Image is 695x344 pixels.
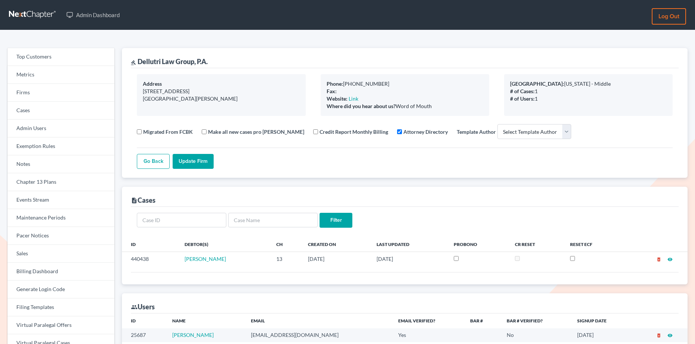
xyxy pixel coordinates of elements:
[131,197,138,204] i: description
[327,95,347,102] b: Website:
[7,209,114,227] a: Maintenance Periods
[302,252,371,266] td: [DATE]
[457,128,496,136] label: Template Author
[349,95,358,102] a: Link
[131,57,208,66] div: Dellutri Law Group, P.A.
[667,257,673,262] i: visibility
[63,8,123,22] a: Admin Dashboard
[510,81,564,87] b: [GEOGRAPHIC_DATA]:
[320,128,388,136] label: Credit Report Monthly Billing
[7,66,114,84] a: Metrics
[320,213,352,228] input: Filter
[245,328,392,342] td: [EMAIL_ADDRESS][DOMAIN_NAME]
[208,128,304,136] label: Make all new cases pro [PERSON_NAME]
[656,257,661,262] i: delete_forever
[302,237,371,252] th: Created On
[667,256,673,262] a: visibility
[245,313,392,328] th: Email
[371,252,448,266] td: [DATE]
[327,103,396,109] b: Where did you hear about us?
[122,313,166,328] th: ID
[464,313,501,328] th: Bar #
[652,8,686,25] a: Log out
[403,128,448,136] label: Attorney Directory
[143,95,299,102] div: [GEOGRAPHIC_DATA][PERSON_NAME]
[510,95,667,102] div: 1
[327,88,337,94] b: Fax:
[131,60,136,65] i: gavel
[7,102,114,120] a: Cases
[564,237,623,252] th: Reset ECF
[131,196,155,205] div: Cases
[327,102,483,110] div: Word of Mouth
[143,81,162,87] b: Address
[131,304,138,310] i: group
[7,299,114,316] a: Filing Templates
[7,263,114,281] a: Billing Dashboard
[392,313,465,328] th: Email Verified?
[122,328,166,342] td: 25687
[510,88,667,95] div: 1
[7,316,114,334] a: Virtual Paralegal Offers
[656,333,661,338] i: delete_forever
[327,81,343,87] b: Phone:
[501,313,571,328] th: Bar # Verified?
[7,84,114,102] a: Firms
[7,48,114,66] a: Top Customers
[7,120,114,138] a: Admin Users
[656,332,661,338] a: delete_forever
[173,154,214,169] input: Update Firm
[137,213,226,228] input: Case ID
[228,213,318,228] input: Case Name
[7,245,114,263] a: Sales
[122,237,179,252] th: ID
[7,173,114,191] a: Chapter 13 Plans
[172,332,214,338] a: [PERSON_NAME]
[122,252,179,266] td: 440438
[270,237,302,252] th: Ch
[510,95,535,102] b: # of Users:
[371,237,448,252] th: Last Updated
[185,256,226,262] a: [PERSON_NAME]
[179,237,270,252] th: Debtor(s)
[509,237,564,252] th: CR Reset
[448,237,509,252] th: ProBono
[7,155,114,173] a: Notes
[143,88,299,95] div: [STREET_ADDRESS]
[667,333,673,338] i: visibility
[7,138,114,155] a: Exemption Rules
[571,313,632,328] th: Signup Date
[667,332,673,338] a: visibility
[270,252,302,266] td: 13
[137,154,170,169] a: Go Back
[131,302,155,311] div: Users
[510,80,667,88] div: [US_STATE] - Middle
[392,328,465,342] td: Yes
[7,281,114,299] a: Generate Login Code
[656,256,661,262] a: delete_forever
[7,227,114,245] a: Pacer Notices
[571,328,632,342] td: [DATE]
[166,313,245,328] th: Name
[7,191,114,209] a: Events Stream
[510,88,535,94] b: # of Cases:
[143,128,193,136] label: Migrated From FCBK
[501,328,571,342] td: No
[327,80,483,88] div: [PHONE_NUMBER]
